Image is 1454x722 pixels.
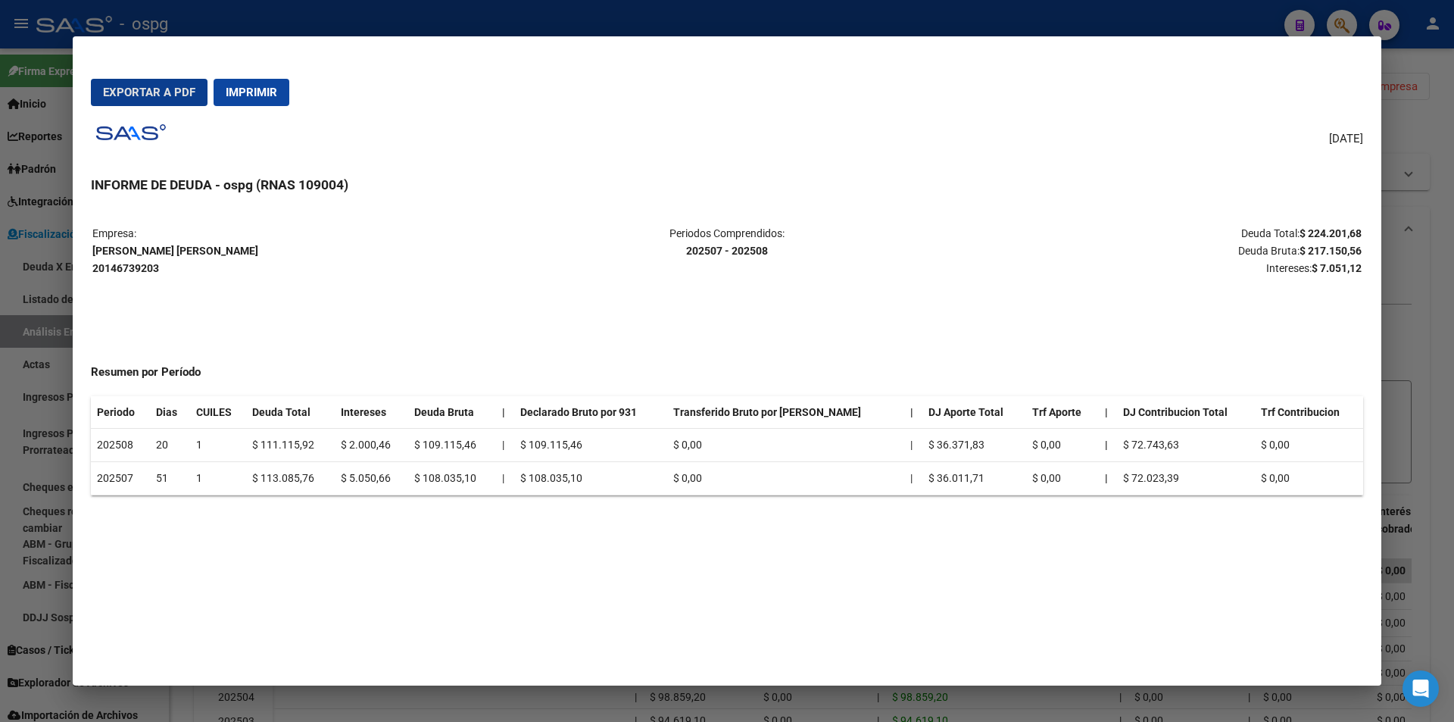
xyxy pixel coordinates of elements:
td: $ 0,00 [1026,429,1099,462]
td: 1 [190,429,247,462]
button: Exportar a PDF [91,79,207,106]
th: DJ Aporte Total [922,396,1026,429]
td: $ 5.050,66 [335,462,408,495]
th: Periodo [91,396,150,429]
th: Deuda Bruta [408,396,496,429]
td: 51 [150,462,189,495]
td: | [904,462,922,495]
td: $ 2.000,46 [335,429,408,462]
td: $ 108.035,10 [408,462,496,495]
th: | [1099,396,1117,429]
th: | [1099,429,1117,462]
td: $ 109.115,46 [514,429,667,462]
td: 1 [190,462,247,495]
td: $ 36.371,83 [922,429,1026,462]
td: | [496,429,514,462]
th: Transferido Bruto por [PERSON_NAME] [667,396,904,429]
th: Deuda Total [246,396,334,429]
p: Empresa: [92,225,514,277]
td: $ 0,00 [667,462,904,495]
th: | [1099,462,1117,495]
p: Deuda Total: Deuda Bruta: Intereses: [940,225,1362,277]
th: Trf Aporte [1026,396,1099,429]
td: $ 72.023,39 [1117,462,1256,495]
button: Imprimir [214,79,289,106]
td: 20 [150,429,189,462]
div: Open Intercom Messenger [1403,670,1439,707]
th: DJ Contribucion Total [1117,396,1256,429]
strong: $ 7.051,12 [1312,262,1362,274]
strong: 202507 - 202508 [686,245,768,257]
th: Dias [150,396,189,429]
span: [DATE] [1329,130,1363,148]
td: 202508 [91,429,150,462]
p: Periodos Comprendidos: [516,225,938,260]
td: $ 72.743,63 [1117,429,1256,462]
td: $ 36.011,71 [922,462,1026,495]
td: $ 0,00 [667,429,904,462]
h3: INFORME DE DEUDA - ospg (RNAS 109004) [91,175,1363,195]
span: Imprimir [226,86,277,99]
td: $ 0,00 [1255,429,1363,462]
strong: $ 217.150,56 [1300,245,1362,257]
td: $ 0,00 [1255,462,1363,495]
td: | [904,429,922,462]
td: $ 108.035,10 [514,462,667,495]
th: CUILES [190,396,247,429]
td: 202507 [91,462,150,495]
th: Declarado Bruto por 931 [514,396,667,429]
td: $ 113.085,76 [246,462,334,495]
h4: Resumen por Período [91,364,1363,381]
td: $ 109.115,46 [408,429,496,462]
td: | [496,462,514,495]
th: Trf Contribucion [1255,396,1363,429]
th: Intereses [335,396,408,429]
td: $ 0,00 [1026,462,1099,495]
th: | [904,396,922,429]
span: Exportar a PDF [103,86,195,99]
strong: $ 224.201,68 [1300,227,1362,239]
th: | [496,396,514,429]
strong: [PERSON_NAME] [PERSON_NAME] 20146739203 [92,245,258,274]
td: $ 111.115,92 [246,429,334,462]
